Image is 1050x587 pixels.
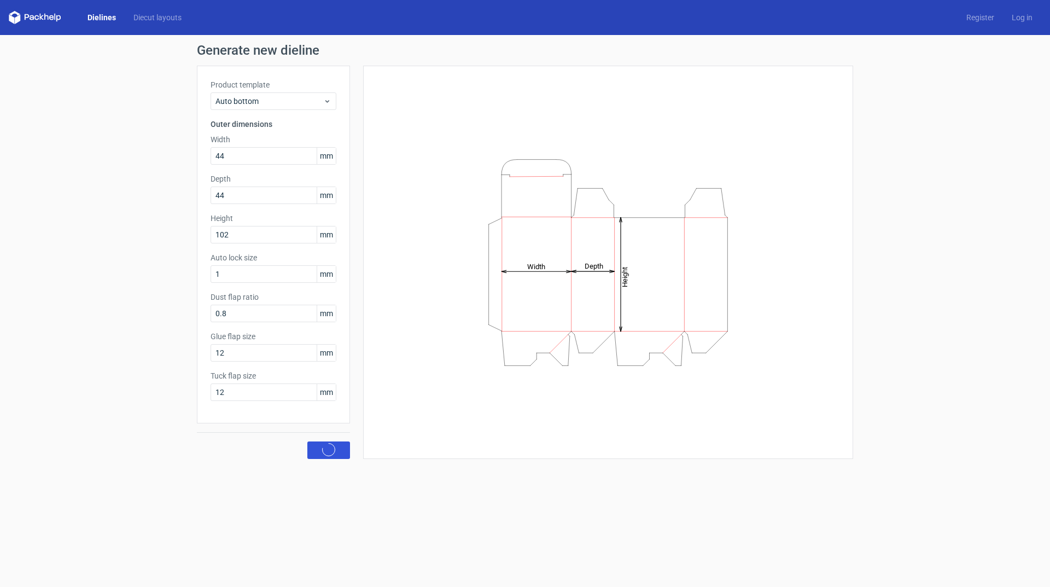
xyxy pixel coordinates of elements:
h3: Outer dimensions [211,119,336,130]
label: Product template [211,79,336,90]
tspan: Depth [585,262,603,270]
span: mm [317,266,336,282]
a: Log in [1003,12,1041,23]
tspan: Width [527,262,545,270]
a: Register [958,12,1003,23]
span: mm [317,148,336,164]
label: Glue flap size [211,331,336,342]
tspan: Height [621,266,629,287]
label: Tuck flap size [211,370,336,381]
label: Height [211,213,336,224]
label: Auto lock size [211,252,336,263]
span: mm [317,305,336,322]
span: mm [317,226,336,243]
h1: Generate new dieline [197,44,853,57]
a: Diecut layouts [125,12,190,23]
label: Dust flap ratio [211,292,336,303]
span: Auto bottom [215,96,323,107]
span: mm [317,345,336,361]
span: mm [317,384,336,400]
label: Width [211,134,336,145]
label: Depth [211,173,336,184]
span: mm [317,187,336,204]
a: Dielines [79,12,125,23]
